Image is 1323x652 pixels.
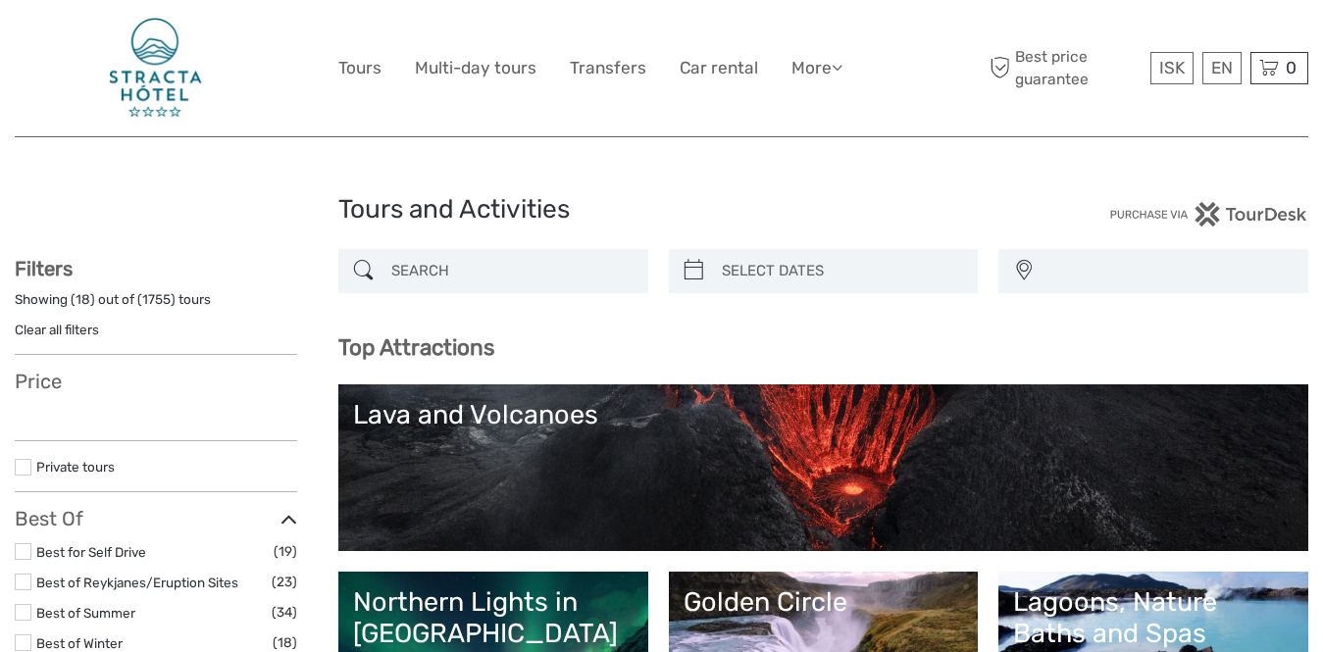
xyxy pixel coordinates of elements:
a: Private tours [36,459,115,475]
span: (23) [272,571,297,593]
div: Lava and Volcanoes [353,399,1294,430]
a: Best of Summer [36,605,135,621]
a: Lava and Volcanoes [353,399,1294,536]
input: SEARCH [383,254,638,288]
a: Tours [338,54,382,82]
a: Car rental [680,54,758,82]
a: Best of Reykjanes/Eruption Sites [36,575,238,590]
div: Lagoons, Nature Baths and Spas [1013,586,1294,650]
span: Best price guarantee [985,46,1145,89]
div: Showing ( ) out of ( ) tours [15,290,297,321]
a: Clear all filters [15,322,99,337]
div: Golden Circle [684,586,964,618]
span: (34) [272,601,297,624]
a: Transfers [570,54,646,82]
img: PurchaseViaTourDesk.png [1109,202,1308,226]
span: (19) [274,540,297,563]
img: 406-be0f0059-ddf2-408f-a541-279631290b14_logo_big.jpg [105,15,206,122]
input: SELECT DATES [714,254,969,288]
label: 1755 [142,290,171,309]
div: EN [1202,52,1242,84]
a: More [791,54,842,82]
div: Northern Lights in [GEOGRAPHIC_DATA] [353,586,634,650]
a: Best for Self Drive [36,544,146,560]
h1: Tours and Activities [338,194,986,226]
h3: Best Of [15,507,297,530]
a: Multi-day tours [415,54,536,82]
span: 0 [1283,58,1299,77]
strong: Filters [15,257,73,280]
a: Best of Winter [36,635,123,651]
label: 18 [76,290,90,309]
span: ISK [1159,58,1185,77]
h3: Price [15,370,297,393]
b: Top Attractions [338,334,494,361]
